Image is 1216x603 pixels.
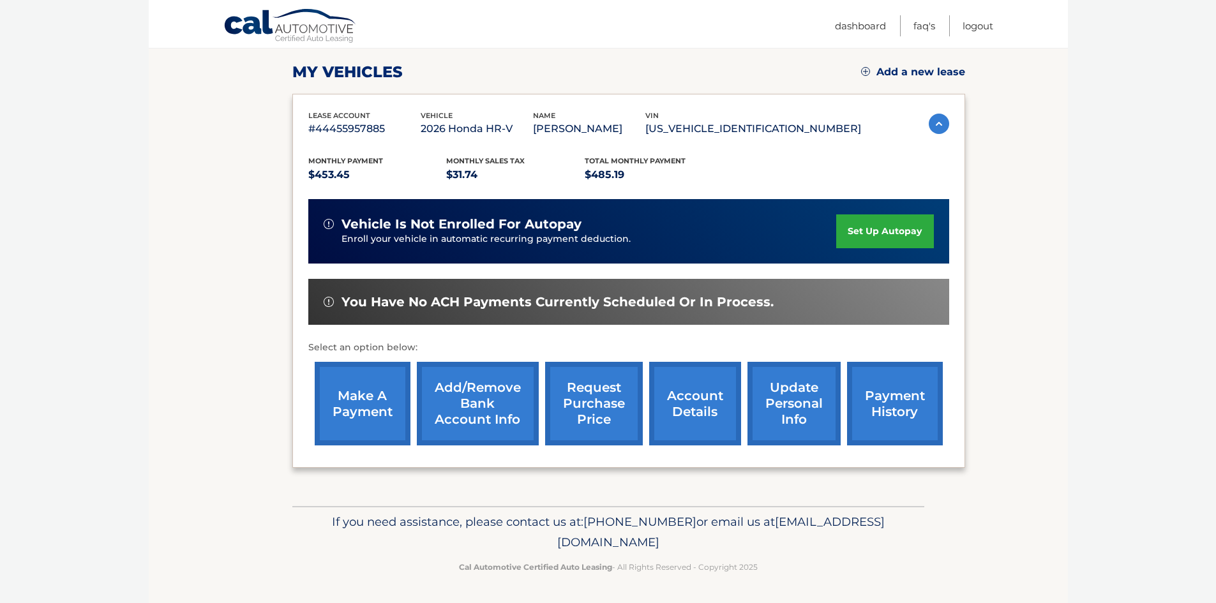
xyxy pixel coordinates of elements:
[301,560,916,574] p: - All Rights Reserved - Copyright 2025
[861,66,965,78] a: Add a new lease
[861,67,870,76] img: add.svg
[649,362,741,445] a: account details
[308,120,421,138] p: #44455957885
[585,156,686,165] span: Total Monthly Payment
[459,562,612,572] strong: Cal Automotive Certified Auto Leasing
[557,514,885,549] span: [EMAIL_ADDRESS][DOMAIN_NAME]
[324,219,334,229] img: alert-white.svg
[421,120,533,138] p: 2026 Honda HR-V
[836,214,933,248] a: set up autopay
[847,362,943,445] a: payment history
[342,232,837,246] p: Enroll your vehicle in automatic recurring payment deduction.
[533,111,555,120] span: name
[292,63,403,82] h2: my vehicles
[342,216,582,232] span: vehicle is not enrolled for autopay
[533,120,645,138] p: [PERSON_NAME]
[446,156,525,165] span: Monthly sales Tax
[417,362,539,445] a: Add/Remove bank account info
[308,111,370,120] span: lease account
[585,166,723,184] p: $485.19
[913,15,935,36] a: FAQ's
[446,166,585,184] p: $31.74
[315,362,410,445] a: make a payment
[583,514,696,529] span: [PHONE_NUMBER]
[929,114,949,134] img: accordion-active.svg
[747,362,841,445] a: update personal info
[308,166,447,184] p: $453.45
[421,111,453,120] span: vehicle
[545,362,643,445] a: request purchase price
[301,512,916,553] p: If you need assistance, please contact us at: or email us at
[963,15,993,36] a: Logout
[223,8,357,45] a: Cal Automotive
[308,156,383,165] span: Monthly Payment
[645,111,659,120] span: vin
[308,340,949,355] p: Select an option below:
[835,15,886,36] a: Dashboard
[342,294,774,310] span: You have no ACH payments currently scheduled or in process.
[645,120,861,138] p: [US_VEHICLE_IDENTIFICATION_NUMBER]
[324,297,334,307] img: alert-white.svg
